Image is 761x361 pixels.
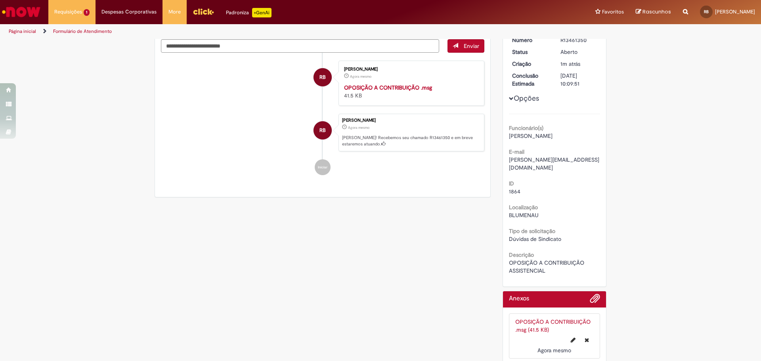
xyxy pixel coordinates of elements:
ul: Histórico de tíquete [161,53,484,183]
dt: Criação [506,60,555,68]
b: Funcionário(s) [509,124,543,132]
span: Agora mesmo [350,74,371,79]
li: Ricardo Baader [161,114,484,152]
div: R13461350 [560,36,597,44]
span: [PERSON_NAME] [715,8,755,15]
div: 41.5 KB [344,84,476,99]
span: Agora mesmo [537,347,571,354]
h2: Anexos [509,295,529,302]
time: 29/08/2025 10:10:40 [537,347,571,354]
button: Adicionar anexos [590,293,600,308]
span: RB [319,121,326,140]
button: Editar nome de arquivo OPOSIÇÃO A CONTRIBUIÇÃO .msg [566,334,580,346]
button: Enviar [447,39,484,53]
span: [PERSON_NAME][EMAIL_ADDRESS][DOMAIN_NAME] [509,156,599,171]
a: Página inicial [9,28,36,34]
div: Aberto [560,48,597,56]
a: OPOSIÇÃO A CONTRIBUIÇÃO .msg [344,84,432,91]
span: RB [319,68,326,87]
dt: Número [506,36,555,44]
dt: Status [506,48,555,56]
span: [PERSON_NAME] [509,132,553,139]
div: [PERSON_NAME] [344,67,476,72]
a: Formulário de Atendimento [53,28,112,34]
dt: Conclusão Estimada [506,72,555,88]
textarea: Digite sua mensagem aqui... [161,39,439,53]
span: Agora mesmo [348,125,369,130]
div: [PERSON_NAME] [342,118,480,123]
b: Tipo de solicitação [509,227,555,235]
span: 1864 [509,188,520,195]
div: Ricardo Baader [314,121,332,139]
span: BLUMENAU [509,212,539,219]
ul: Trilhas de página [6,24,501,39]
button: Excluir OPOSIÇÃO A CONTRIBUIÇÃO .msg [580,334,594,346]
span: Requisições [54,8,82,16]
div: Ricardo Baader [314,68,332,86]
a: OPOSIÇÃO A CONTRIBUIÇÃO .msg (41.5 KB) [515,318,591,333]
span: Enviar [464,42,479,50]
span: Dúvidas de Sindicato [509,235,561,243]
span: OPOSIÇÃO A CONTRIBUIÇÃO ASSISTENCIAL [509,259,586,274]
b: E-mail [509,148,524,155]
p: [PERSON_NAME]! Recebemos seu chamado R13461350 e em breve estaremos atuando. [342,135,480,147]
time: 29/08/2025 10:09:47 [560,60,580,67]
time: 29/08/2025 10:09:47 [348,125,369,130]
span: RB [704,9,709,14]
b: Descrição [509,251,534,258]
div: [DATE] 10:09:51 [560,72,597,88]
time: 29/08/2025 10:10:40 [350,74,371,79]
div: 29/08/2025 10:09:47 [560,60,597,68]
b: ID [509,180,514,187]
span: 1m atrás [560,60,580,67]
img: ServiceNow [1,4,42,20]
b: Localização [509,204,538,211]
